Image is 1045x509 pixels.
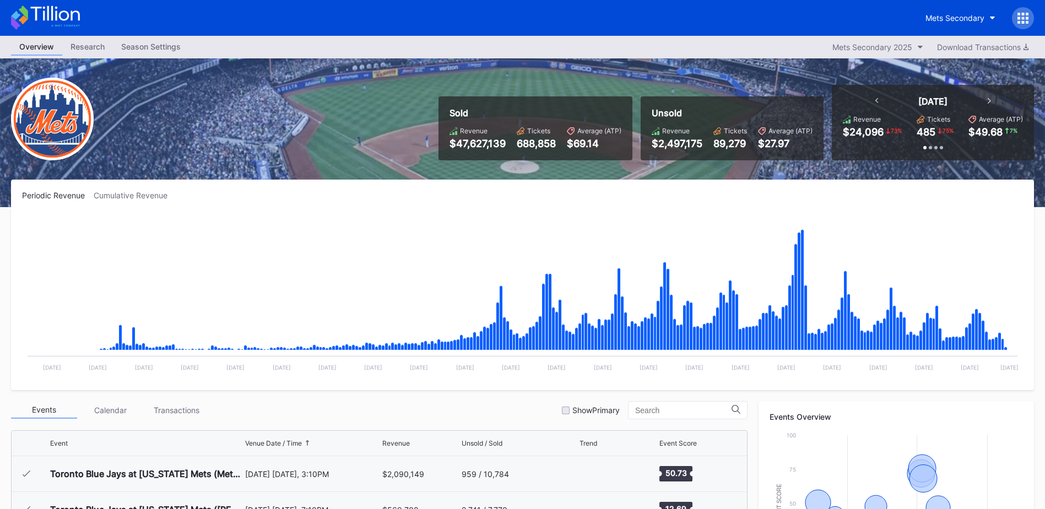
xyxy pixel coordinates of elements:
[517,138,556,149] div: 688,858
[11,402,77,419] div: Events
[89,364,107,371] text: [DATE]
[410,364,428,371] text: [DATE]
[665,468,686,478] text: 50.73
[915,364,933,371] text: [DATE]
[941,126,955,135] div: 75 %
[62,39,113,55] div: Research
[382,469,424,479] div: $2,090,149
[925,13,984,23] div: Mets Secondary
[789,500,796,507] text: 50
[890,126,903,135] div: 73 %
[979,115,1023,123] div: Average (ATP)
[659,439,697,447] div: Event Score
[50,468,242,479] div: Toronto Blue Jays at [US_STATE] Mets (Mets Opening Day)
[245,469,380,479] div: [DATE] [DATE], 3:10PM
[652,138,702,149] div: $2,497,175
[1009,126,1019,135] div: 7 %
[135,364,153,371] text: [DATE]
[22,214,1023,379] svg: Chart title
[758,138,813,149] div: $27.97
[777,364,795,371] text: [DATE]
[770,412,1023,421] div: Events Overview
[918,96,947,107] div: [DATE]
[869,364,887,371] text: [DATE]
[462,439,502,447] div: Unsold / Sold
[853,115,881,123] div: Revenue
[968,126,1003,138] div: $49.68
[917,126,935,138] div: 485
[143,402,209,419] div: Transactions
[961,364,979,371] text: [DATE]
[827,40,929,55] button: Mets Secondary 2025
[843,126,884,138] div: $24,096
[732,364,750,371] text: [DATE]
[662,127,690,135] div: Revenue
[527,127,550,135] div: Tickets
[273,364,291,371] text: [DATE]
[382,439,410,447] div: Revenue
[50,439,68,447] div: Event
[22,191,94,200] div: Periodic Revenue
[927,115,950,123] div: Tickets
[789,466,796,473] text: 75
[43,364,61,371] text: [DATE]
[462,469,509,479] div: 959 / 10,784
[450,138,506,149] div: $47,627,139
[580,439,597,447] div: Trend
[685,364,703,371] text: [DATE]
[181,364,199,371] text: [DATE]
[640,364,658,371] text: [DATE]
[1000,364,1019,371] text: [DATE]
[460,127,488,135] div: Revenue
[652,107,813,118] div: Unsold
[456,364,474,371] text: [DATE]
[580,460,613,488] svg: Chart title
[635,406,732,415] input: Search
[577,127,621,135] div: Average (ATP)
[502,364,520,371] text: [DATE]
[572,405,620,415] div: Show Primary
[113,39,189,55] div: Season Settings
[11,78,94,160] img: New-York-Mets-Transparent.png
[364,364,382,371] text: [DATE]
[113,39,189,56] a: Season Settings
[94,191,176,200] div: Cumulative Revenue
[724,127,747,135] div: Tickets
[11,39,62,56] a: Overview
[245,439,302,447] div: Venue Date / Time
[567,138,621,149] div: $69.14
[318,364,337,371] text: [DATE]
[768,127,813,135] div: Average (ATP)
[787,432,796,438] text: 100
[594,364,612,371] text: [DATE]
[932,40,1034,55] button: Download Transactions
[77,402,143,419] div: Calendar
[917,8,1004,28] button: Mets Secondary
[450,107,621,118] div: Sold
[713,138,747,149] div: 89,279
[937,42,1028,52] div: Download Transactions
[823,364,841,371] text: [DATE]
[832,42,912,52] div: Mets Secondary 2025
[226,364,245,371] text: [DATE]
[62,39,113,56] a: Research
[548,364,566,371] text: [DATE]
